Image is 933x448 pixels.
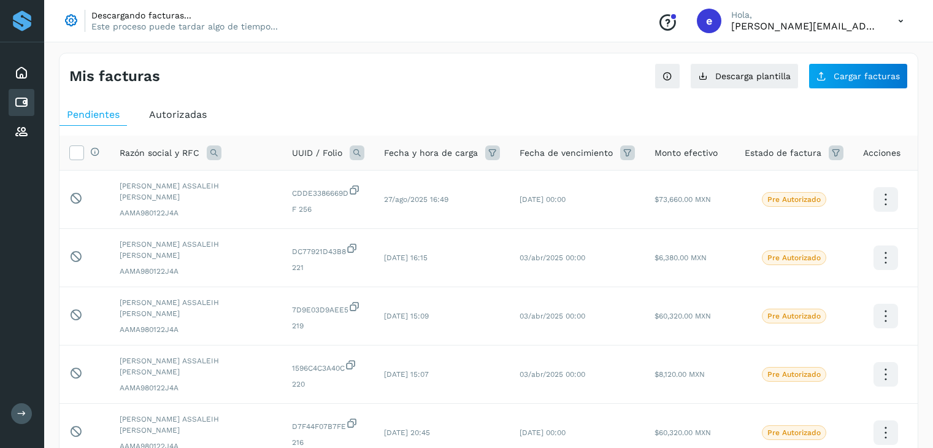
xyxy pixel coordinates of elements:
[767,370,821,379] p: Pre Autorizado
[834,72,900,80] span: Cargar facturas
[731,20,878,32] p: eduardo.valladares@cargodec.com
[767,195,821,204] p: Pre Autorizado
[292,359,364,374] span: 1596C4C3A40C
[292,320,364,331] span: 219
[715,72,791,80] span: Descarga plantilla
[9,60,34,87] div: Inicio
[120,355,272,377] span: [PERSON_NAME] ASSALEIH [PERSON_NAME]
[69,68,160,85] h4: Mis facturas
[655,147,718,160] span: Monto efectivo
[292,301,364,315] span: 7D9E03D9AEE5
[9,89,34,116] div: Cuentas por pagar
[520,147,613,160] span: Fecha de vencimiento
[9,118,34,145] div: Proveedores
[120,414,272,436] span: [PERSON_NAME] ASSALEIH [PERSON_NAME]
[120,324,272,335] span: AAMA980122J4A
[655,195,711,204] span: $73,660.00 MXN
[384,370,429,379] span: [DATE] 15:07
[520,253,585,262] span: 03/abr/2025 00:00
[149,109,207,120] span: Autorizadas
[67,109,120,120] span: Pendientes
[655,370,705,379] span: $8,120.00 MXN
[120,180,272,203] span: [PERSON_NAME] ASSALEIH [PERSON_NAME]
[292,417,364,432] span: D7F44F07B7FE
[863,147,900,160] span: Acciones
[808,63,908,89] button: Cargar facturas
[384,428,430,437] span: [DATE] 20:45
[520,370,585,379] span: 03/abr/2025 00:00
[91,21,278,32] p: Este proceso puede tardar algo de tiempo...
[767,312,821,320] p: Pre Autorizado
[292,184,364,199] span: CDDE3386669D
[120,239,272,261] span: [PERSON_NAME] ASSALEIH [PERSON_NAME]
[292,204,364,215] span: F 256
[384,253,428,262] span: [DATE] 16:15
[120,266,272,277] span: AAMA980122J4A
[520,428,566,437] span: [DATE] 00:00
[520,312,585,320] span: 03/abr/2025 00:00
[292,242,364,257] span: DC77921D43B8
[292,147,342,160] span: UUID / Folio
[690,63,799,89] button: Descarga plantilla
[745,147,821,160] span: Estado de factura
[655,312,711,320] span: $60,320.00 MXN
[731,10,878,20] p: Hola,
[292,262,364,273] span: 221
[384,312,429,320] span: [DATE] 15:09
[120,297,272,319] span: [PERSON_NAME] ASSALEIH [PERSON_NAME]
[655,253,707,262] span: $6,380.00 MXN
[767,428,821,437] p: Pre Autorizado
[91,10,278,21] p: Descargando facturas...
[120,207,272,218] span: AAMA980122J4A
[384,147,478,160] span: Fecha y hora de carga
[292,379,364,390] span: 220
[120,382,272,393] span: AAMA980122J4A
[520,195,566,204] span: [DATE] 00:00
[292,437,364,448] span: 216
[655,428,711,437] span: $60,320.00 MXN
[767,253,821,262] p: Pre Autorizado
[120,147,199,160] span: Razón social y RFC
[384,195,448,204] span: 27/ago/2025 16:49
